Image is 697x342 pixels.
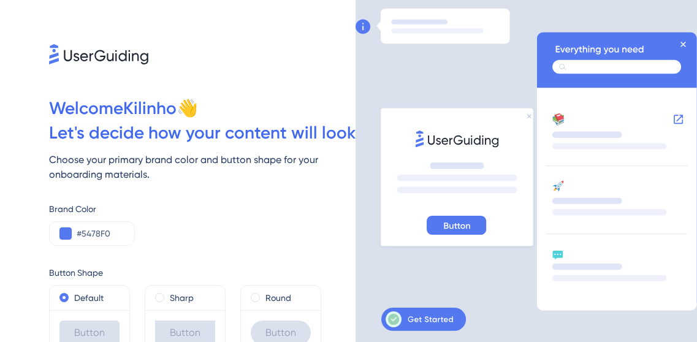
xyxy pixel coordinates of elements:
[49,153,356,182] div: Choose your primary brand color and button shape for your onboarding materials.
[265,291,291,305] label: Round
[49,96,356,121] div: Welcome Kilinho 👋
[49,121,356,145] div: Let ' s decide how your content will look.
[49,265,356,280] div: Button Shape
[49,202,356,216] div: Brand Color
[74,291,104,305] label: Default
[170,291,194,305] label: Sharp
